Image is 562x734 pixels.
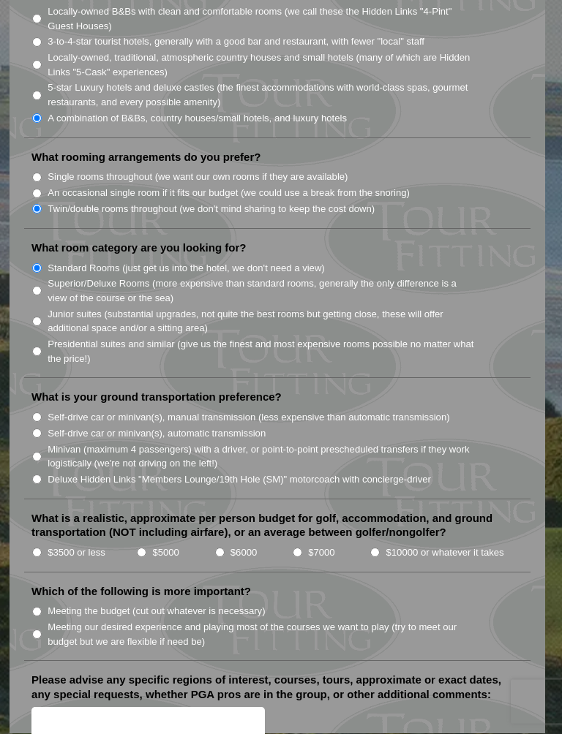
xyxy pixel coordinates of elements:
[31,512,523,540] label: What is a realistic, approximate per person budget for golf, accommodation, and ground transporta...
[48,170,348,185] label: Single rooms throughout (we want our own rooms if they are available)
[48,112,347,126] label: A combination of B&Bs, country houses/small hotels, and luxury hotels
[31,585,251,599] label: Which of the following is more important?
[48,621,476,649] label: Meeting our desired experience and playing most of the courses we want to play (try to meet our b...
[48,203,375,217] label: Twin/double rooms throughout (we don't mind sharing to keep the cost down)
[48,605,265,619] label: Meeting the budget (cut out whatever is necessary)
[48,51,476,80] label: Locally-owned, traditional, atmospheric country houses and small hotels (many of which are Hidden...
[48,81,476,110] label: 5-star Luxury hotels and deluxe castles (the finest accommodations with world-class spas, gourmet...
[31,241,246,256] label: What room category are you looking for?
[48,35,424,50] label: 3-to-4-star tourist hotels, generally with a good bar and restaurant, with fewer "local" staff
[48,427,266,442] label: Self-drive car or minivan(s), automatic transmission
[31,390,282,405] label: What is your ground transportation preference?
[31,151,261,165] label: What rooming arrangements do you prefer?
[386,546,504,561] label: $10000 or whatever it takes
[48,5,476,34] label: Locally-owned B&Bs with clean and comfortable rooms (we call these the Hidden Links "4-Pint" Gues...
[308,546,334,561] label: $7000
[48,186,410,201] label: An occasional single room if it fits our budget (we could use a break from the snoring)
[48,473,431,488] label: Deluxe Hidden Links "Members Lounge/19th Hole (SM)" motorcoach with concierge-driver
[48,338,476,366] label: Presidential suites and similar (give us the finest and most expensive rooms possible no matter w...
[31,673,523,702] label: Please advise any specific regions of interest, courses, tours, approximate or exact dates, any s...
[48,411,449,425] label: Self-drive car or minivan(s), manual transmission (less expensive than automatic transmission)
[48,277,476,306] label: Superior/Deluxe Rooms (more expensive than standard rooms, generally the only difference is a vie...
[48,546,105,561] label: $3500 or less
[48,443,476,472] label: Minivan (maximum 4 passengers) with a driver, or point-to-point prescheduled transfers if they wo...
[48,262,325,276] label: Standard Rooms (just get us into the hotel, we don't need a view)
[48,308,476,336] label: Junior suites (substantial upgrades, not quite the best rooms but getting close, these will offer...
[152,546,179,561] label: $5000
[231,546,257,561] label: $6000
